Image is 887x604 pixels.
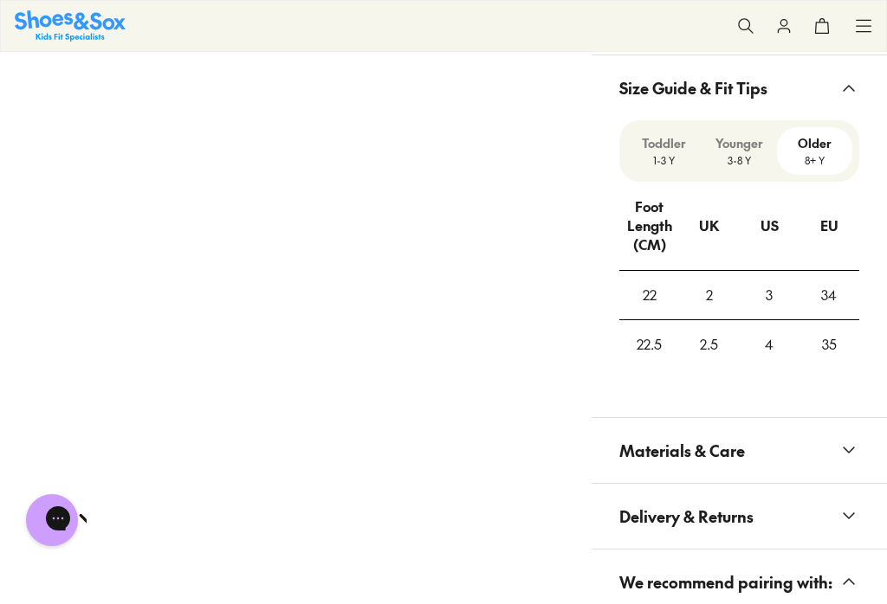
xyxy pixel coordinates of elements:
p: Younger [709,134,770,152]
span: Materials & Care [619,425,745,476]
a: Shoes & Sox [15,10,126,41]
p: Toddler [633,134,695,152]
p: 8+ Y [784,152,845,168]
button: Delivery & Returns [592,484,887,549]
div: 34 [800,272,858,318]
img: SNS_Logo_Responsive.svg [15,10,126,41]
div: US [761,202,779,249]
p: Older [784,134,845,152]
div: 2 [680,272,738,318]
div: UK [699,202,719,249]
div: 22.5 [620,321,679,368]
div: 22 [620,272,679,318]
button: Materials & Care [592,418,887,483]
div: 3 [741,272,799,318]
div: 4 [741,321,799,368]
p: 3-8 Y [709,152,770,168]
div: 2.5 [680,321,738,368]
div: 35 [800,321,858,368]
div: Foot Length (CM) [621,183,678,268]
button: Size Guide & Fit Tips [592,55,887,120]
div: EU [820,202,838,249]
p: 1-3 Y [633,152,695,168]
span: Size Guide & Fit Tips [619,62,767,113]
span: Delivery & Returns [619,491,754,542]
iframe: Gorgias live chat messenger [17,488,87,552]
